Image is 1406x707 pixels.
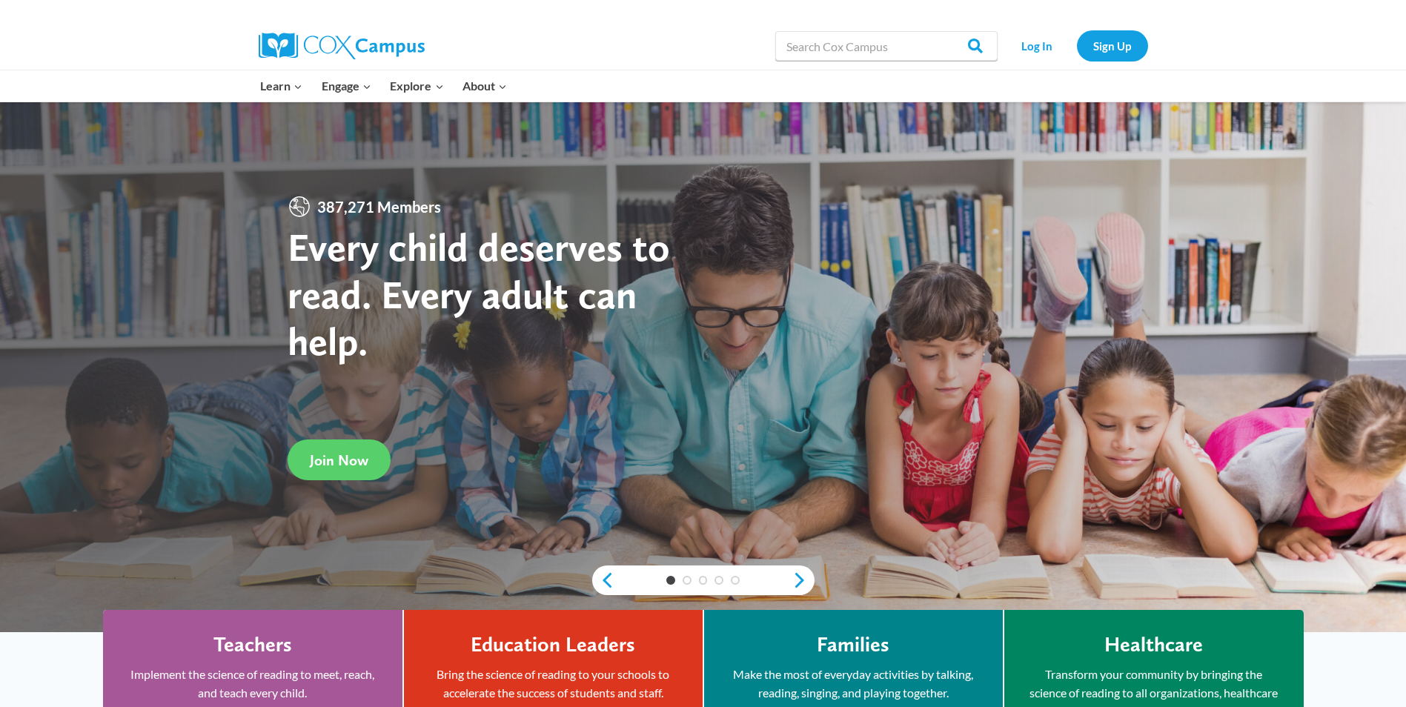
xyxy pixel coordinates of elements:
[1077,30,1148,61] a: Sign Up
[683,576,692,585] a: 2
[390,76,443,96] span: Explore
[288,439,391,480] a: Join Now
[259,33,425,59] img: Cox Campus
[251,70,517,102] nav: Primary Navigation
[666,576,675,585] a: 1
[311,195,447,219] span: 387,271 Members
[775,31,998,61] input: Search Cox Campus
[726,665,981,703] p: Make the most of everyday activities by talking, reading, singing, and playing together.
[288,223,670,365] strong: Every child deserves to read. Every adult can help.
[260,76,302,96] span: Learn
[792,571,815,589] a: next
[731,576,740,585] a: 5
[592,565,815,595] div: content slider buttons
[1005,30,1070,61] a: Log In
[471,632,635,657] h4: Education Leaders
[310,451,368,469] span: Join Now
[426,665,680,703] p: Bring the science of reading to your schools to accelerate the success of students and staff.
[322,76,371,96] span: Engage
[1005,30,1148,61] nav: Secondary Navigation
[1104,632,1203,657] h4: Healthcare
[125,665,380,703] p: Implement the science of reading to meet, reach, and teach every child.
[462,76,507,96] span: About
[699,576,708,585] a: 3
[714,576,723,585] a: 4
[592,571,614,589] a: previous
[817,632,889,657] h4: Families
[213,632,292,657] h4: Teachers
